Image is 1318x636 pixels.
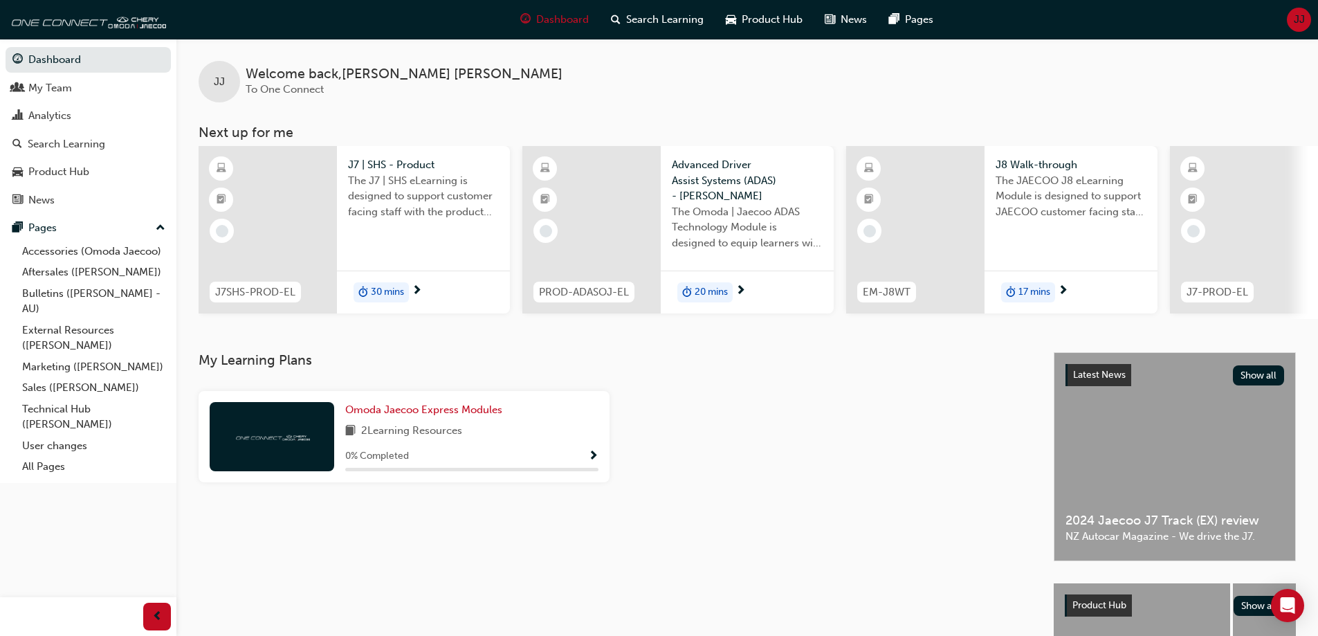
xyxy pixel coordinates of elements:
span: learningRecordVerb_NONE-icon [863,225,876,237]
span: J7 | SHS - Product [348,157,499,173]
div: Open Intercom Messenger [1271,589,1304,622]
span: learningRecordVerb_NONE-icon [216,225,228,237]
span: book-icon [345,423,356,440]
a: External Resources ([PERSON_NAME]) [17,320,171,356]
span: Welcome back , [PERSON_NAME] [PERSON_NAME] [246,66,562,82]
span: 20 mins [695,284,728,300]
img: oneconnect [234,430,310,443]
span: News [841,12,867,28]
a: Product HubShow all [1065,594,1285,617]
span: booktick-icon [1188,191,1198,209]
span: booktick-icon [540,191,550,209]
a: Bulletins ([PERSON_NAME] - AU) [17,283,171,320]
span: 30 mins [371,284,404,300]
span: The Omoda | Jaecoo ADAS Technology Module is designed to equip learners with essential knowledge ... [672,204,823,251]
span: up-icon [156,219,165,237]
span: chart-icon [12,110,23,122]
a: pages-iconPages [878,6,944,34]
a: Product Hub [6,159,171,185]
span: Search Learning [626,12,704,28]
span: pages-icon [12,222,23,235]
div: Analytics [28,108,71,124]
span: NZ Autocar Magazine - We drive the J7. [1065,529,1284,545]
a: Latest NewsShow all [1065,364,1284,386]
a: User changes [17,435,171,457]
a: guage-iconDashboard [509,6,600,34]
span: J8 Walk-through [996,157,1146,173]
span: The JAECOO J8 eLearning Module is designed to support JAECOO customer facing staff with the produ... [996,173,1146,220]
div: Product Hub [28,164,89,180]
div: Search Learning [28,136,105,152]
span: Pages [905,12,933,28]
span: learningResourceType_ELEARNING-icon [540,160,550,178]
button: DashboardMy TeamAnalyticsSearch LearningProduct HubNews [6,44,171,215]
span: booktick-icon [217,191,226,209]
a: news-iconNews [814,6,878,34]
a: Sales ([PERSON_NAME]) [17,377,171,399]
span: next-icon [735,285,746,298]
span: J7SHS-PROD-EL [215,284,295,300]
button: Show Progress [588,448,598,465]
a: PROD-ADASOJ-ELAdvanced Driver Assist Systems (ADAS) - [PERSON_NAME]The Omoda | Jaecoo ADAS Techno... [522,146,834,314]
img: oneconnect [7,6,166,33]
span: JJ [214,74,225,90]
a: Technical Hub ([PERSON_NAME]) [17,399,171,435]
span: guage-icon [520,11,531,28]
span: guage-icon [12,54,23,66]
a: Analytics [6,103,171,129]
span: duration-icon [358,284,368,302]
a: car-iconProduct Hub [715,6,814,34]
span: Product Hub [1072,599,1126,611]
div: Pages [28,220,57,236]
a: EM-J8WTJ8 Walk-throughThe JAECOO J8 eLearning Module is designed to support JAECOO customer facin... [846,146,1157,314]
span: people-icon [12,82,23,95]
span: 0 % Completed [345,448,409,464]
span: Omoda Jaecoo Express Modules [345,403,502,416]
span: EM-J8WT [863,284,910,300]
a: Omoda Jaecoo Express Modules [345,402,508,418]
a: Marketing ([PERSON_NAME]) [17,356,171,378]
span: news-icon [12,194,23,207]
span: The J7 | SHS eLearning is designed to support customer facing staff with the product and sales in... [348,173,499,220]
span: learningRecordVerb_NONE-icon [1187,225,1200,237]
h3: My Learning Plans [199,352,1032,368]
a: Accessories (Omoda Jaecoo) [17,241,171,262]
span: Product Hub [742,12,803,28]
span: Dashboard [536,12,589,28]
span: duration-icon [682,284,692,302]
span: 2 Learning Resources [361,423,462,440]
span: search-icon [611,11,621,28]
span: next-icon [412,285,422,298]
span: search-icon [12,138,22,151]
span: 17 mins [1018,284,1050,300]
span: pages-icon [889,11,899,28]
span: learningResourceType_ELEARNING-icon [217,160,226,178]
span: PROD-ADASOJ-EL [539,284,629,300]
h3: Next up for me [176,125,1318,140]
span: next-icon [1058,285,1068,298]
a: J7SHS-PROD-ELJ7 | SHS - ProductThe J7 | SHS eLearning is designed to support customer facing staf... [199,146,510,314]
button: Show all [1234,596,1285,616]
span: Advanced Driver Assist Systems (ADAS) - [PERSON_NAME] [672,157,823,204]
span: Show Progress [588,451,598,463]
span: booktick-icon [864,191,874,209]
button: Pages [6,215,171,241]
a: Aftersales ([PERSON_NAME]) [17,262,171,283]
button: JJ [1287,8,1311,32]
span: JJ [1294,12,1305,28]
a: News [6,188,171,213]
span: learningRecordVerb_NONE-icon [540,225,552,237]
span: To One Connect [246,83,324,96]
button: Show all [1233,365,1285,385]
a: Latest NewsShow all2024 Jaecoo J7 Track (EX) reviewNZ Autocar Magazine - We drive the J7. [1054,352,1296,561]
span: learningResourceType_ELEARNING-icon [1188,160,1198,178]
span: car-icon [726,11,736,28]
div: My Team [28,80,72,96]
a: My Team [6,75,171,101]
span: Latest News [1073,369,1126,381]
a: Dashboard [6,47,171,73]
span: J7-PROD-EL [1187,284,1248,300]
a: All Pages [17,456,171,478]
span: news-icon [825,11,835,28]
